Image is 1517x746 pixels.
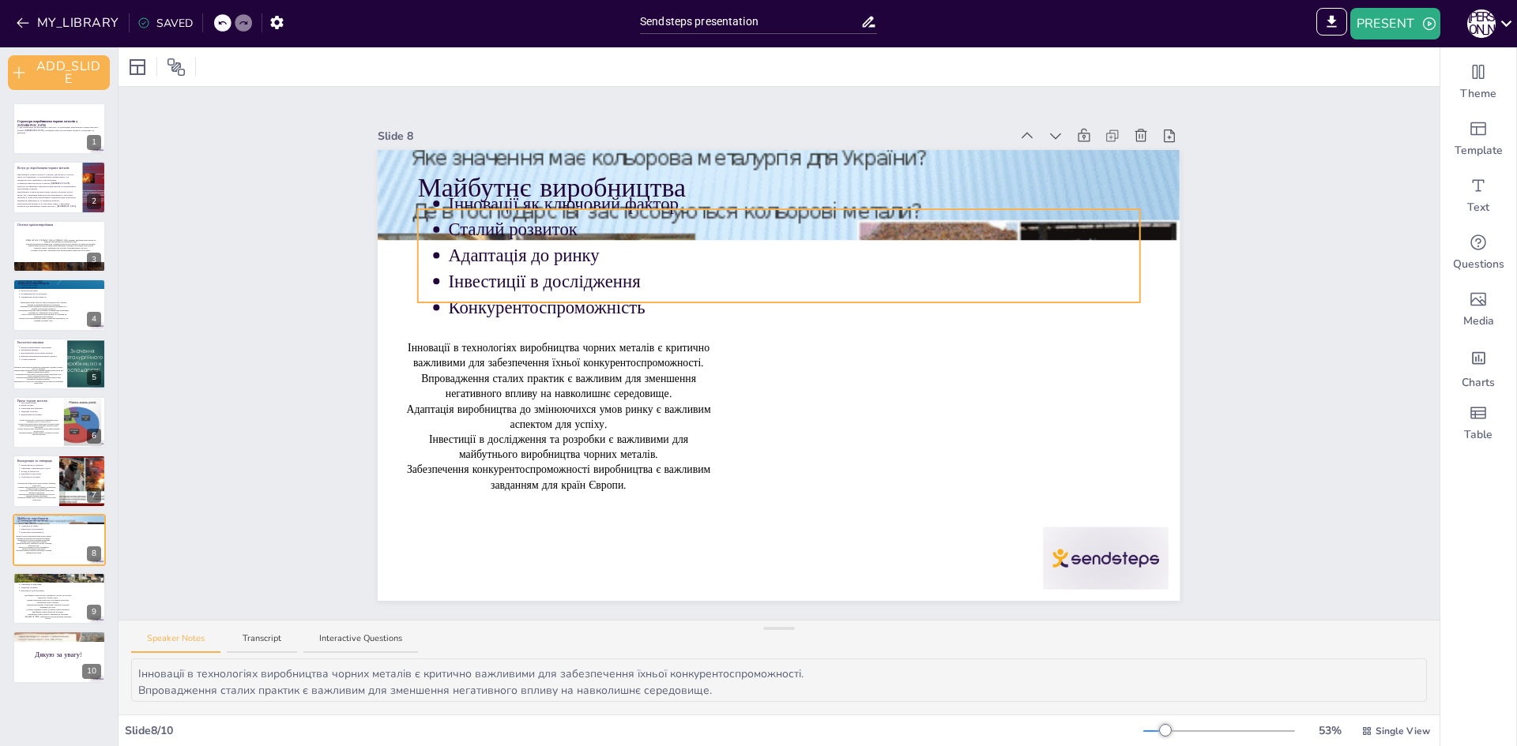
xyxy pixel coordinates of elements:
p: Підвищення продуктивності [21,295,101,298]
p: Висновки [17,575,101,579]
span: Questions [1453,257,1504,272]
p: Використання сучасних технологій, таких як електродугові печі, є критично важливим для підвищення... [18,302,69,306]
p: Адаптація до ринку [449,243,1140,268]
span: Text [1467,200,1489,216]
div: Get real-time input from your audience [1440,224,1516,281]
span: Співпраця в рамках міжнародних угод є важливою для забезпечення стабільності на ринку чорних мета... [18,487,55,490]
div: Add charts and graphs [1440,338,1516,395]
span: Адаптація виробництва до змінюючихся умов ринку є важливим аспектом для успіху. [16,543,51,546]
p: Інвестиції в дослідження [21,527,101,530]
button: Interactive Questions [303,632,418,654]
span: Впровадження сталих практик є важливим для зменшення негативного впливу на навколишнє середовище. [422,371,697,401]
div: 7 [13,455,106,507]
div: https://cdn.sendsteps.com/images/logo/sendsteps_logo_white.pnghttps://cdn.sendsteps.com/images/lo... [13,338,106,390]
p: Конкурентоспроможність на світовому ринку є важливим аспектом для виробників чорних металів у [GE... [17,202,78,208]
div: Add ready made slides [1440,111,1516,167]
button: PRESENT [1350,8,1440,39]
span: EXPORT_TO_POWERPOINT [1316,8,1347,39]
p: Сучасні технології також покращують якість продукції, що є важливим для задоволення потреб спожив... [18,314,69,318]
span: Інновації в технологіях виробництва чорних металів є критично важливими для забезпечення їхньої к... [408,340,710,370]
span: Виробництво чорних металів є важливим для економіки [GEOGRAPHIC_DATA], забезпечуючи основні матер... [24,613,71,620]
div: 2 [87,194,101,209]
span: Важливо враховувати екологічні та економічні аспекти для забезпечення сталого розвитку. [27,599,69,604]
span: Інвестиції в дослідження та розробки є важливими для майбутнього виробництва чорних металів. [19,546,49,549]
p: Інноваційні технології допомагають зменшити витрати на виробництво, що є важливим для конкурентос... [18,306,69,310]
span: Активна співпраця між країнами Європи сприяє стабільності на ринку чорних металів. [20,425,58,428]
div: https://cdn.sendsteps.com/images/logo/sendsteps_logo_white.pnghttps://cdn.sendsteps.com/images/lo... [13,220,106,272]
div: Layout [125,54,150,80]
p: Співпраця у міжнародних угодах [21,467,55,470]
p: Розуміння ролі цих країн у виробництві чорних металів допомагає оцінити стан галузі в цілому. [22,249,99,252]
span: Table [1464,427,1493,443]
button: Speaker Notes [131,632,220,654]
span: Розуміння тенденцій на ринку допоможе оцінити важливість виробництва чорних металів для економіки. [26,609,69,613]
p: Екологічні виклики [17,339,59,344]
span: Position [167,58,186,77]
div: Add a table [1440,395,1516,452]
button: MY_LIBRARY [12,10,126,36]
p: [GEOGRAPHIC_DATA], [GEOGRAPHIC_DATA] та [GEOGRAPHIC_DATA] є лідерами у виробництві чорних металів... [22,239,99,243]
div: SAVED [137,15,193,32]
p: Основні країни-виробники [17,223,101,227]
span: Інвестиції в дослідження та розробки є важливими для майбутнього виробництва чорних металів. [429,432,688,462]
p: Досвід та технології [21,470,55,473]
div: 7 [87,488,101,503]
p: Стабільність на ринку [21,476,55,479]
p: Забезпечення сталого розвитку галузі є важливим аспектом для майбутнього виробництва чорних металів. [13,380,63,384]
div: Add text boxes [1440,167,1516,224]
span: Дякую за увагу! [35,650,81,659]
div: 6 [87,429,101,444]
p: Технології виробництва [17,281,101,286]
strong: Структура виробництва чорних металів у [GEOGRAPHIC_DATA] [17,119,77,128]
span: Template [1455,143,1503,159]
span: У цій презентації ми розглянемо структуру та організацію виробництва чорних металів у країнах [GE... [17,126,99,135]
div: Add images, graphics, shapes or video [1440,281,1516,338]
input: INSERT_TITLE [640,10,860,33]
span: Співпраця між країнами та інвестиції в інновації є критично важливими для галузі. [27,604,70,609]
span: Екологічні та економічні аспекти [21,580,50,583]
p: Виробництво чорних металів має значний вплив на навколишнє середовище, що вимагає уваги з боку ви... [13,366,63,369]
div: 1 [87,135,101,150]
div: 3 [87,253,101,268]
p: Інновації в технологіях [21,473,55,476]
p: Зменшення викидів [21,348,59,351]
p: Екологічні аспекти [21,290,101,293]
span: Важливість для економіки [21,590,44,592]
p: Майбутнє виробництва [418,169,1140,206]
div: 10 [82,664,101,679]
button: Transcript [227,632,297,654]
textarea: Інновації в технологіях виробництва чорних металів є критично важливими для забезпечення їхньої к... [131,658,1427,702]
div: https://cdn.sendsteps.com/images/logo/sendsteps_logo_white.pnghttps://cdn.sendsteps.com/images/lo... [13,396,106,448]
p: Інновації як ключовий фактор [21,519,101,522]
div: 9 [13,572,106,624]
span: Обмін досвідом та технологіями між країнами сприяє розвитку виробництва чорних металів. [20,490,55,493]
p: Конкуренція та співпраця [17,459,55,463]
span: Відновлення економіки є важливим чинником, що впливає на зростання попиту на чорні метали. [19,432,58,435]
p: Вплив на ціни [21,404,59,407]
div: 5 [87,370,101,385]
p: Сталий розвиток [21,358,59,361]
p: Впровадження екологічних практик [21,351,59,354]
p: Тенденції на ринку [21,410,59,413]
p: Виробництво чорних металів є основою для багатьох галузей, таких як будівництво та автомобільна п... [17,173,78,182]
button: ADD_SLIDE [8,55,110,90]
span: Забезпечення конкурентоспроможності виробництва є важливим завданням для країн Європи. [407,462,710,492]
div: 8 [13,514,106,566]
div: Change the overall theme [1440,54,1516,111]
div: Slide 8 [378,128,1009,144]
p: Відновлення економіки [21,413,59,416]
p: Конкурентоспроможність [21,530,101,534]
div: https://cdn.sendsteps.com/images/logo/sendsteps_logo_white.pnghttps://cdn.sendsteps.com/images/lo... [13,279,106,331]
div: https://cdn.sendsteps.com/images/logo/sendsteps_logo_white.pnghttps://cdn.sendsteps.com/images/lo... [13,161,106,213]
p: Ці країни задовольняють внутрішній попит та активно експортують свою продукцію, що зміцнює їхні е... [22,243,99,246]
div: 8 [87,546,101,561]
p: Розвинена інфраструктура в країнах [GEOGRAPHIC_DATA] дозволяє їм ефективно виробляти чорні метали... [17,182,78,190]
p: Використання відновлювальних джерел енергії може допомогти зменшити вплив виробництва на навколиш... [13,377,63,380]
p: Інновації в технологіях виробництва чорних металів дозволяють підвищити ефективність та зменшити ... [17,196,78,201]
p: Ринок чорних металів [17,399,59,403]
div: 9 [87,605,101,620]
p: Поліпшення якості продукції [21,293,101,296]
span: Theme [1460,86,1496,102]
p: Сучасні технології [21,283,101,287]
span: Single View [1376,724,1430,738]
